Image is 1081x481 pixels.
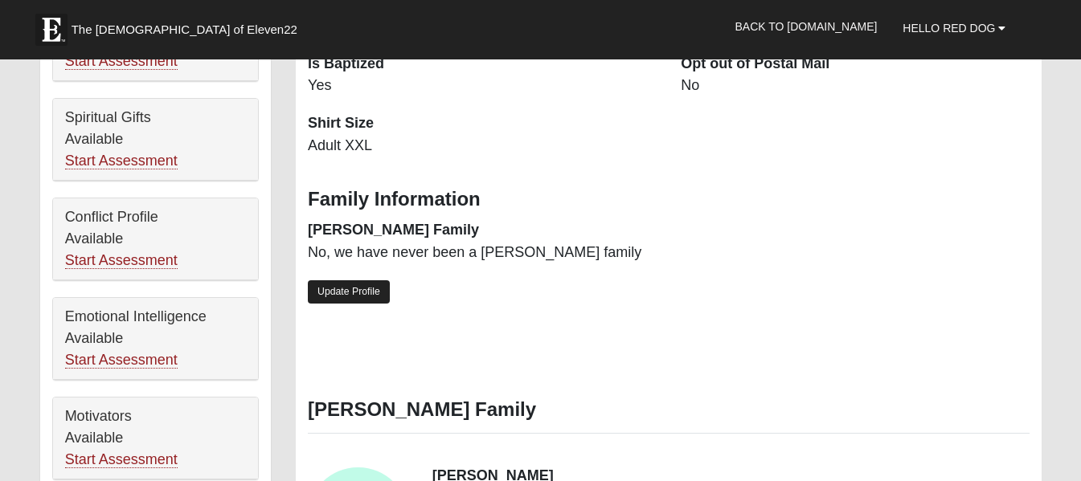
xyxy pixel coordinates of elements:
div: Conflict Profile Available [53,198,258,280]
span: The [DEMOGRAPHIC_DATA] of Eleven22 [72,22,297,38]
a: Start Assessment [65,153,178,169]
a: Start Assessment [65,252,178,269]
a: Hello Red Dog [891,8,1018,48]
dd: No [681,75,1030,96]
dt: Shirt Size [308,113,657,134]
div: Motivators Available [53,397,258,479]
a: Start Assessment [65,451,178,468]
dd: Yes [308,75,657,96]
dt: Is Baptized [308,54,657,75]
a: Start Assessment [65,53,178,70]
div: Spiritual Gifts Available [53,99,258,181]
div: Emotional Intelligence Available [53,298,258,380]
span: Hello Red Dog [903,22,995,35]
img: Eleven22 logo [35,14,68,46]
dd: Adult XXL [308,136,657,157]
a: Back to [DOMAIN_NAME] [723,6,890,47]
a: Start Assessment [65,352,178,369]
a: Update Profile [308,280,390,304]
dt: Opt out of Postal Mail [681,54,1030,75]
h3: Family Information [308,188,1030,211]
a: The [DEMOGRAPHIC_DATA] of Eleven22 [27,6,349,46]
h3: [PERSON_NAME] Family [308,398,1030,422]
dd: No, we have never been a [PERSON_NAME] family [308,243,657,263]
dt: [PERSON_NAME] Family [308,220,657,241]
